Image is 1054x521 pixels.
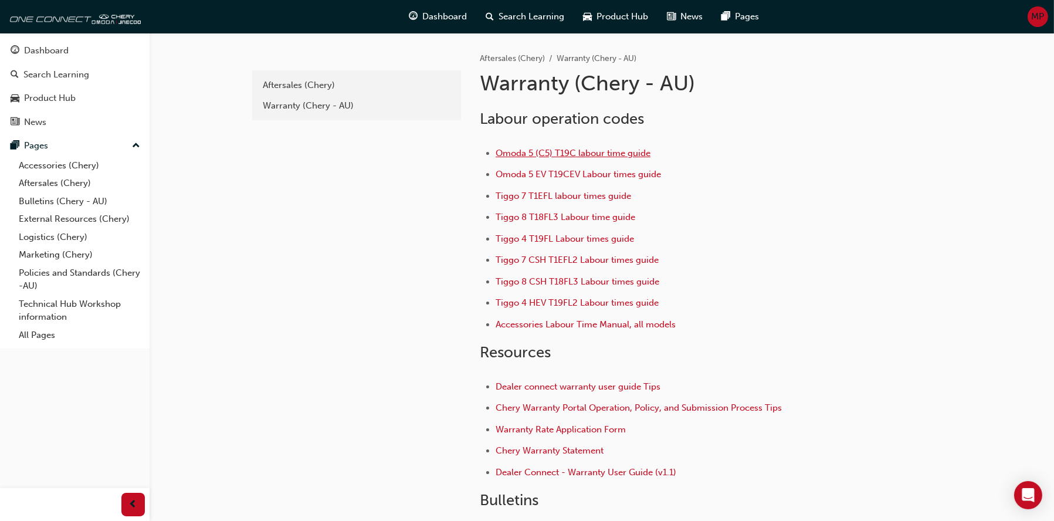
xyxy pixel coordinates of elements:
a: search-iconSearch Learning [477,5,574,29]
a: guage-iconDashboard [400,5,477,29]
span: car-icon [584,9,592,24]
a: Accessories Labour Time Manual, all models [496,319,676,330]
a: car-iconProduct Hub [574,5,658,29]
li: Warranty (Chery - AU) [557,52,636,66]
span: Bulletins [480,491,538,509]
span: car-icon [11,93,19,104]
a: Logistics (Chery) [14,228,145,246]
a: News [5,111,145,133]
a: Search Learning [5,64,145,86]
span: Resources [480,343,551,361]
button: Pages [5,135,145,157]
span: search-icon [11,70,19,80]
a: Accessories (Chery) [14,157,145,175]
a: Dashboard [5,40,145,62]
a: Dealer connect warranty user guide Tips [496,381,660,392]
a: Tiggo 4 T19FL Labour times guide [496,234,634,244]
span: Pages [736,10,760,23]
span: News [681,10,703,23]
a: Tiggo 8 T18FL3 Labour time guide [496,212,635,222]
a: External Resources (Chery) [14,210,145,228]
span: pages-icon [11,141,19,151]
a: pages-iconPages [713,5,769,29]
span: news-icon [667,9,676,24]
span: guage-icon [11,46,19,56]
a: Marketing (Chery) [14,246,145,264]
a: Aftersales (Chery) [257,75,456,96]
a: Tiggo 4 HEV T19FL2 Labour times guide [496,297,659,308]
a: Dealer Connect - Warranty User Guide (v1.1) [496,467,676,478]
div: Product Hub [24,92,76,105]
span: pages-icon [722,9,731,24]
a: Omoda 5 (C5) T19C labour time guide [496,148,650,158]
span: Search Learning [499,10,565,23]
a: Aftersales (Chery) [14,174,145,192]
a: Omoda 5 EV T19CEV Labour times guide [496,169,661,180]
div: News [24,116,46,129]
a: Tiggo 7 T1EFL labour times guide [496,191,631,201]
a: Product Hub [5,87,145,109]
span: Product Hub [597,10,649,23]
a: All Pages [14,326,145,344]
div: Pages [24,139,48,153]
div: Aftersales (Chery) [263,79,450,92]
span: news-icon [11,117,19,128]
span: Labour operation codes [480,110,644,128]
a: news-iconNews [658,5,713,29]
a: Technical Hub Workshop information [14,295,145,326]
span: guage-icon [409,9,418,24]
div: Warranty (Chery - AU) [263,99,450,113]
a: Chery Warranty Statement [496,445,604,456]
h1: Warranty (Chery - AU) [480,70,865,96]
button: DashboardSearch LearningProduct HubNews [5,38,145,135]
div: Open Intercom Messenger [1014,481,1042,509]
span: search-icon [486,9,494,24]
a: Tiggo 8 CSH T18FL3 Labour times guide [496,276,659,287]
button: MP [1028,6,1048,27]
a: Bulletins (Chery - AU) [14,192,145,211]
span: Dashboard [423,10,467,23]
div: Dashboard [24,44,69,57]
span: MP [1032,10,1045,23]
span: up-icon [132,138,140,154]
a: Tiggo 7 CSH T1EFL2 Labour times guide [496,255,659,265]
a: Warranty (Chery - AU) [257,96,456,116]
a: Warranty Rate Application Form [496,424,626,435]
img: oneconnect [6,5,141,28]
a: Chery Warranty Portal Operation, Policy, and Submission Process Tips [496,402,782,413]
a: Policies and Standards (Chery -AU) [14,264,145,295]
a: Aftersales (Chery) [480,53,545,63]
span: prev-icon [129,498,138,512]
div: Search Learning [23,68,89,82]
